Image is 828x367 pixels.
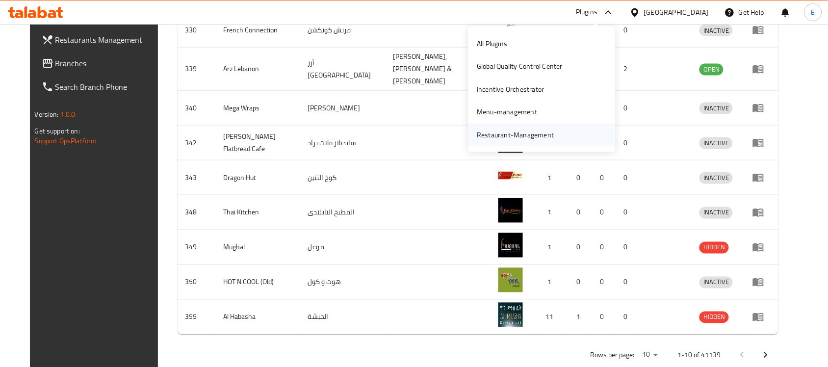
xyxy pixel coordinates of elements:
[35,134,97,147] a: Support.OpsPlatform
[216,195,300,230] td: Thai Kitchen
[216,300,300,335] td: Al Habasha
[593,300,616,335] td: 0
[498,163,523,188] img: Dragon Hut
[754,343,777,367] button: Next page
[699,277,733,288] span: INACTIVE
[300,48,385,91] td: أرز [GEOGRAPHIC_DATA]
[300,265,385,300] td: هوت و كول
[699,207,733,219] div: INACTIVE
[55,81,160,93] span: Search Branch Phone
[34,28,168,52] a: Restaurants Management
[535,265,569,300] td: 1
[752,311,771,323] div: Menu
[752,241,771,253] div: Menu
[300,230,385,265] td: موغل
[699,312,729,323] span: HIDDEN
[178,126,216,160] td: 342
[576,6,597,18] div: Plugins
[638,348,662,363] div: Rows per page:
[752,207,771,218] div: Menu
[569,230,593,265] td: 0
[216,160,300,195] td: Dragon Hut
[616,300,640,335] td: 0
[616,195,640,230] td: 0
[216,13,300,48] td: French Connection
[300,126,385,160] td: سانديلاز فلات براد
[699,172,733,184] div: INACTIVE
[178,265,216,300] td: 350
[216,126,300,160] td: [PERSON_NAME] Flatbread Cafe
[535,160,569,195] td: 1
[498,268,523,292] img: HOT N COOL (Old)
[593,265,616,300] td: 0
[178,91,216,126] td: 340
[699,172,733,183] span: INACTIVE
[477,61,563,72] div: Global Quality Control Center
[300,13,385,48] td: فرنش كونكشن
[616,126,640,160] td: 0
[498,303,523,327] img: Al Habasha
[498,198,523,223] img: Thai Kitchen
[699,242,729,254] div: HIDDEN
[699,64,724,76] div: OPEN
[593,195,616,230] td: 0
[569,195,593,230] td: 0
[616,48,640,91] td: 2
[616,265,640,300] td: 0
[593,230,616,265] td: 0
[569,265,593,300] td: 0
[477,130,554,140] div: Restaurant-Management
[477,106,537,117] div: Menu-management
[300,160,385,195] td: كوخ التنين
[178,48,216,91] td: 339
[535,195,569,230] td: 1
[644,7,709,18] div: [GEOGRAPHIC_DATA]
[699,137,733,149] span: INACTIVE
[752,172,771,183] div: Menu
[752,63,771,75] div: Menu
[535,230,569,265] td: 1
[55,34,160,46] span: Restaurants Management
[498,233,523,258] img: Mughal
[35,108,59,121] span: Version:
[300,300,385,335] td: الحبشة
[569,160,593,195] td: 0
[300,195,385,230] td: المطبخ التايلندى
[616,160,640,195] td: 0
[699,103,733,114] span: INACTIVE
[699,64,724,75] span: OPEN
[677,349,721,362] p: 1-10 of 41139
[477,38,507,49] div: All Plugins
[60,108,76,121] span: 1.0.0
[616,13,640,48] td: 0
[178,230,216,265] td: 349
[699,25,733,36] span: INACTIVE
[699,242,729,253] span: HIDDEN
[35,125,80,137] span: Get support on:
[477,84,544,95] div: Incentive Orchestrator
[34,52,168,75] a: Branches
[593,160,616,195] td: 0
[216,48,300,91] td: Arz Lebanon
[616,91,640,126] td: 0
[752,276,771,288] div: Menu
[216,91,300,126] td: Mega Wraps
[590,349,634,362] p: Rows per page:
[752,102,771,114] div: Menu
[178,160,216,195] td: 343
[178,300,216,335] td: 355
[216,265,300,300] td: HOT N COOL (Old)
[34,75,168,99] a: Search Branch Phone
[178,195,216,230] td: 348
[216,230,300,265] td: Mughal
[385,48,491,91] td: [PERSON_NAME],[PERSON_NAME] & [PERSON_NAME]
[300,91,385,126] td: [PERSON_NAME]
[616,230,640,265] td: 0
[752,24,771,36] div: Menu
[535,300,569,335] td: 11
